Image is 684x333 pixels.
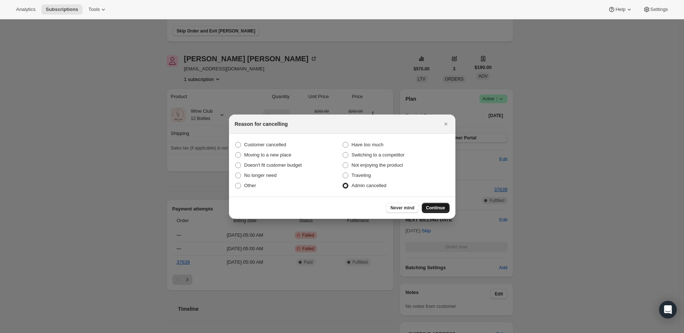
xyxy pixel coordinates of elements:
[16,7,35,12] span: Analytics
[441,119,451,129] button: Close
[352,152,405,158] span: Switching to a competitor
[615,7,625,12] span: Help
[244,162,302,168] span: Doesn't fit customer budget
[386,203,419,213] button: Never mind
[46,7,78,12] span: Subscriptions
[88,7,100,12] span: Tools
[244,152,291,158] span: Moving to a new place
[12,4,40,15] button: Analytics
[41,4,83,15] button: Subscriptions
[639,4,672,15] button: Settings
[426,205,445,211] span: Continue
[650,7,668,12] span: Settings
[244,173,277,178] span: No longer need
[604,4,637,15] button: Help
[235,120,288,128] h2: Reason for cancelling
[352,173,371,178] span: Traveling
[84,4,111,15] button: Tools
[352,142,383,147] span: Have too much
[352,183,386,188] span: Admin cancelled
[390,205,414,211] span: Never mind
[659,301,677,318] div: Open Intercom Messenger
[244,183,256,188] span: Other
[244,142,286,147] span: Customer cancelled
[422,203,450,213] button: Continue
[352,162,403,168] span: Not enjoying the product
